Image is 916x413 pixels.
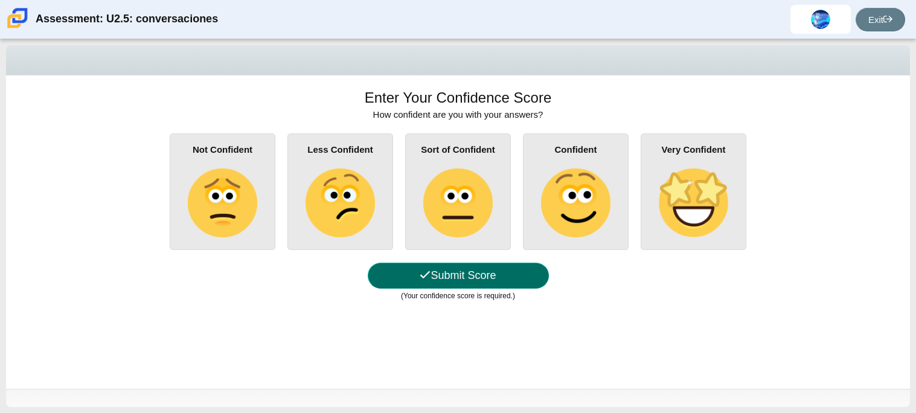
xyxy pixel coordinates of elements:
img: confused-face.png [306,168,374,237]
div: Assessment: U2.5: conversaciones [36,5,218,34]
img: slightly-frowning-face.png [188,168,257,237]
h1: Enter Your Confidence Score [365,88,552,108]
b: Not Confident [193,144,252,155]
a: Carmen School of Science & Technology [5,22,30,33]
a: Exit [856,8,905,31]
img: alanis.osoriobenit.awfwvW [811,10,830,29]
img: slightly-smiling-face.png [541,168,610,237]
button: Submit Score [368,263,549,289]
b: Very Confident [662,144,726,155]
img: star-struck-face.png [659,168,728,237]
img: Carmen School of Science & Technology [5,5,30,31]
b: Confident [555,144,597,155]
img: neutral-face.png [423,168,492,237]
b: Sort of Confident [421,144,495,155]
b: Less Confident [307,144,373,155]
small: (Your confidence score is required.) [401,292,515,300]
span: How confident are you with your answers? [373,109,543,120]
